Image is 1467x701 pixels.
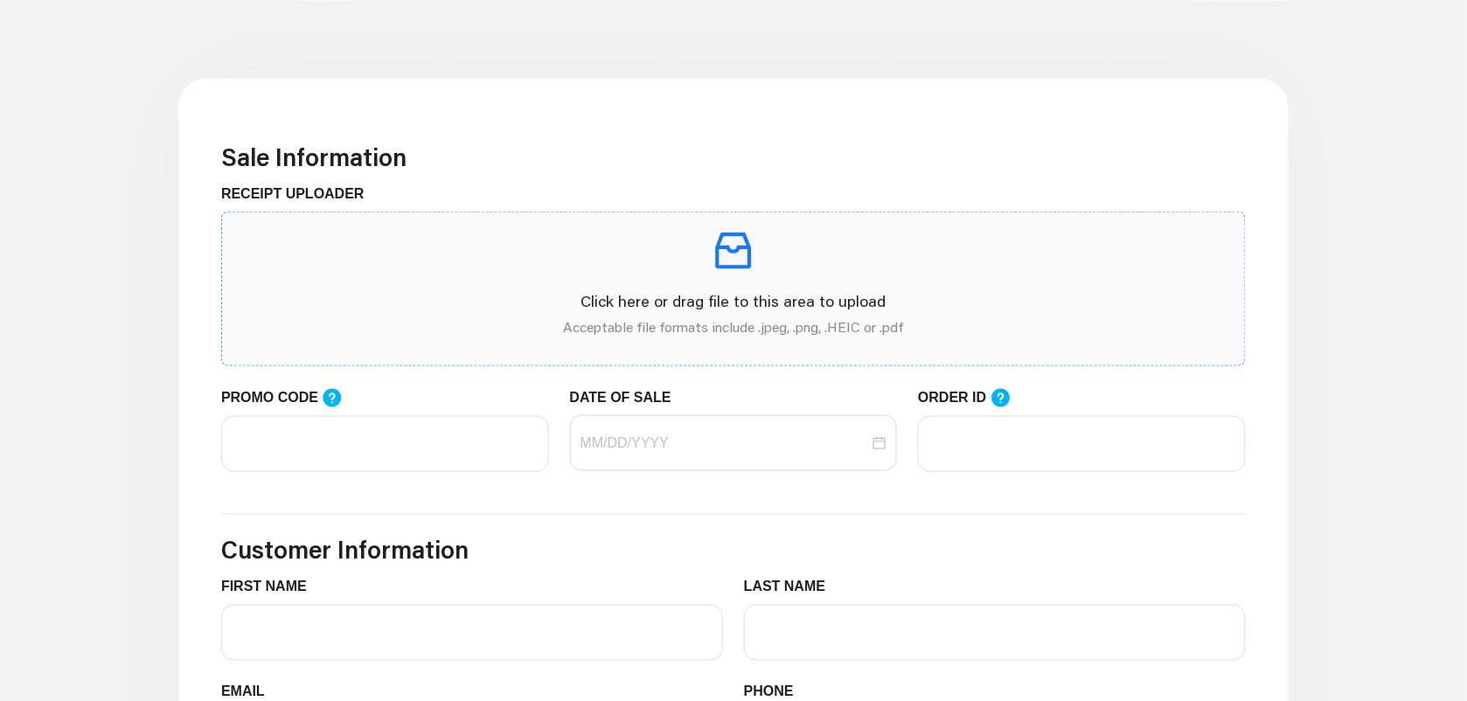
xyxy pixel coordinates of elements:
label: PROMO CODE [221,387,359,409]
label: FIRST NAME [221,577,320,598]
h3: Customer Information [221,536,1246,566]
span: inbox [709,226,758,275]
h3: Sale Information [221,142,1246,172]
p: Click here or drag file to this area to upload [236,289,1231,313]
input: FIRST NAME [221,605,723,661]
input: DATE OF SALE [581,433,870,454]
p: Acceptable file formats include .jpeg, .png, .HEIC or .pdf [236,316,1231,337]
input: LAST NAME [744,605,1246,661]
span: inboxClick here or drag file to this area to uploadAcceptable file formats include .jpeg, .png, .... [222,212,1245,365]
label: RECEIPT UPLOADER [221,184,378,205]
label: LAST NAME [744,577,839,598]
label: ORDER ID [918,387,1028,409]
label: DATE OF SALE [570,387,685,408]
